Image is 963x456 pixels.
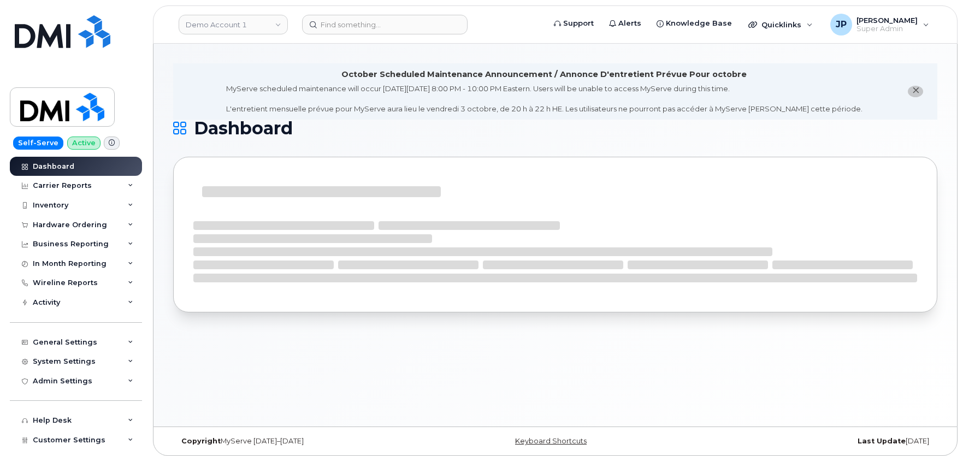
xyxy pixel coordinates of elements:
[341,69,747,80] div: October Scheduled Maintenance Announcement / Annonce D'entretient Prévue Pour octobre
[858,437,906,445] strong: Last Update
[173,437,428,446] div: MyServe [DATE]–[DATE]
[181,437,221,445] strong: Copyright
[226,84,862,114] div: MyServe scheduled maintenance will occur [DATE][DATE] 8:00 PM - 10:00 PM Eastern. Users will be u...
[683,437,937,446] div: [DATE]
[194,120,293,137] span: Dashboard
[515,437,587,445] a: Keyboard Shortcuts
[908,86,923,97] button: close notification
